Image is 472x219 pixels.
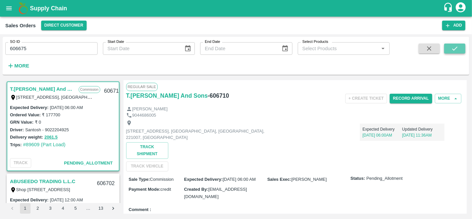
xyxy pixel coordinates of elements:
span: Commission [150,177,174,182]
label: Select Products [302,39,328,45]
label: End Date [205,39,220,45]
label: Ordered Value: [10,112,40,117]
div: Sales Orders [5,21,36,30]
p: Expected Delivery [362,126,402,132]
label: Start Date [108,39,124,45]
button: Add [442,21,465,30]
label: Expected Delivery : [10,105,48,110]
button: open drawer [1,1,17,16]
button: Select DC [41,21,87,30]
input: End Date [200,42,276,55]
img: logo [17,2,30,15]
p: Updated Delivery [402,126,441,132]
span: Pending_Allotment [64,161,113,165]
button: Open [379,44,387,53]
input: Start Date [103,42,179,55]
nav: pagination navigation [6,203,120,214]
label: Expected Delivery : [10,197,48,202]
button: Go to page 13 [96,203,106,214]
span: Regular Sale [126,83,158,91]
label: Sales Exec : [267,177,291,182]
button: Choose date [279,42,291,55]
p: [DATE] 11:36AM [402,132,441,138]
label: ₹ 177700 [42,112,60,117]
h6: - 606710 [208,91,229,100]
label: [STREET_ADDRESS], [GEOGRAPHIC_DATA], [GEOGRAPHIC_DATA], 221007, [GEOGRAPHIC_DATA] [16,94,218,100]
div: 606702 [93,176,118,191]
p: Commission [79,86,100,93]
label: Trips: [10,142,22,147]
b: Supply Chain [30,5,67,12]
div: … [83,205,94,212]
button: More [435,94,461,103]
button: Choose date [182,42,194,55]
input: Select Products [300,44,377,53]
label: ₹ 0 [35,120,41,125]
button: Go to page 5 [70,203,81,214]
a: Supply Chain [30,4,443,13]
div: account of current user [455,1,467,15]
label: Santosh - 9022204925 [25,127,69,132]
label: Delivery weight: [10,135,43,140]
span: [EMAIL_ADDRESS][DOMAIN_NAME] [184,187,247,199]
label: Driver: [10,127,24,132]
span: credit [161,187,171,192]
span: [DATE] 06:00 AM [223,177,256,182]
p: 9044686005 [132,112,156,119]
button: Track Shipment [126,142,168,159]
button: Go to page 3 [45,203,56,214]
div: customer-support [443,2,455,14]
button: Go to next page [108,203,119,214]
a: T.[PERSON_NAME] And Sons [10,85,75,93]
label: GRN Value: [10,120,34,125]
span: Pending_Allotment [366,175,403,182]
label: Created By : [184,187,208,192]
div: 606710 [100,83,126,99]
input: Enter SO ID [5,42,98,55]
button: 2061.5 [44,134,58,141]
button: page 1 [20,203,31,214]
button: Go to page 2 [33,203,43,214]
button: Record Arrival [390,94,432,103]
label: Shop [STREET_ADDRESS] [16,187,70,192]
label: SO ID [10,39,20,45]
label: Status: [351,175,365,182]
button: More [5,60,31,71]
a: T.[PERSON_NAME] And Sons [126,91,208,100]
label: [DATE] 12:00 AM [50,197,83,202]
a: #89609 (Part Load) [23,142,65,147]
label: Expected Delivery : [184,177,223,182]
label: [DATE] 06:00 AM [50,105,83,110]
p: [DATE] 06:00AM [362,132,402,138]
a: ABUSEEDO TRADING L.L.C [10,177,75,186]
p: [STREET_ADDRESS], [GEOGRAPHIC_DATA], [GEOGRAPHIC_DATA], 221007, [GEOGRAPHIC_DATA] [126,128,275,141]
button: Go to page 4 [58,203,68,214]
strong: More [14,63,29,68]
span: [PERSON_NAME] [291,177,327,182]
label: Sale Type : [129,177,150,182]
p: [PERSON_NAME] [132,106,168,112]
label: Comment : [129,207,151,213]
label: Payment Mode : [129,187,161,192]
